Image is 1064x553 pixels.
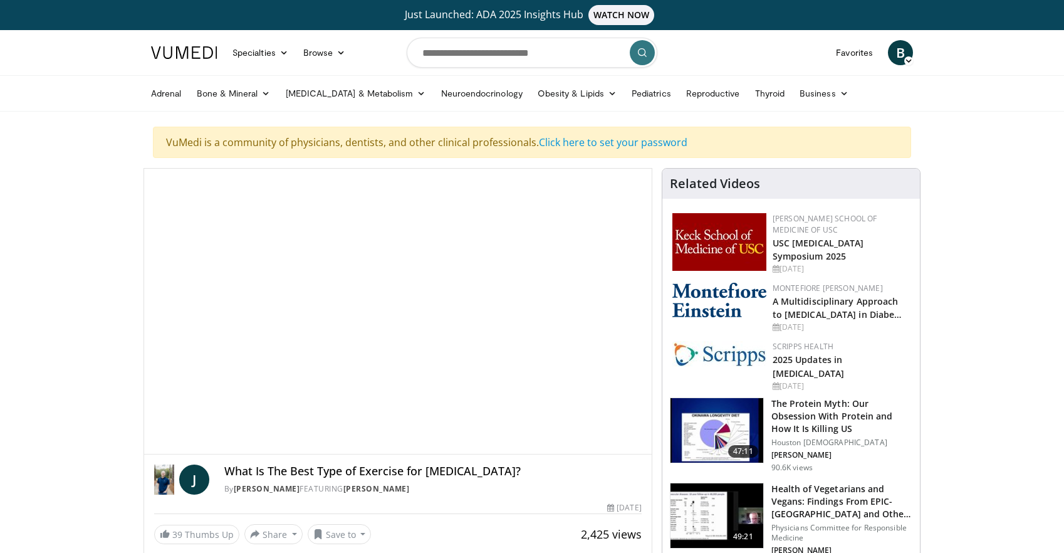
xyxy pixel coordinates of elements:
[153,5,911,25] a: Just Launched: ADA 2025 Insights HubWATCH NOW
[888,40,913,65] a: B
[308,524,372,544] button: Save to
[278,81,434,106] a: [MEDICAL_DATA] & Metabolism
[179,465,209,495] a: J
[672,341,766,367] img: c9f2b0b7-b02a-4276-a72a-b0cbb4230bc1.jpg.150x105_q85_autocrop_double_scale_upscale_version-0.2.jpg
[244,524,303,544] button: Share
[607,502,641,513] div: [DATE]
[670,483,763,549] img: 606f2b51-b844-428b-aa21-8c0c72d5a896.150x105_q85_crop-smart_upscale.jpg
[539,135,687,149] a: Click here to set your password
[172,529,182,540] span: 39
[672,213,766,271] img: 7b941f1f-d101-407a-8bfa-07bd47db01ba.png.150x105_q85_autocrop_double_scale_upscale_version-0.2.jpg
[154,525,239,544] a: 39 Thumbs Up
[407,38,657,68] input: Search topics, interventions
[771,523,912,543] p: Physicians Committee for Responsible Medicine
[296,40,353,65] a: Browse
[773,213,877,235] a: [PERSON_NAME] School of Medicine of USC
[771,463,813,473] p: 90.6K views
[773,295,902,320] a: A Multidisciplinary Approach to [MEDICAL_DATA] in Diabe…
[773,341,833,352] a: Scripps Health
[771,438,912,448] p: Houston [DEMOGRAPHIC_DATA]
[144,169,652,455] video-js: Video Player
[773,354,844,379] a: 2025 Updates in [MEDICAL_DATA]
[773,283,883,293] a: Montefiore [PERSON_NAME]
[771,398,912,435] h3: The Protein Myth: Our Obsession With Protein and How It Is Killing US
[771,450,912,460] p: [PERSON_NAME]
[728,530,758,543] span: 49:21
[143,81,189,106] a: Adrenal
[189,81,278,106] a: Bone & Mineral
[670,398,912,473] a: 47:11 The Protein Myth: Our Obsession With Protein and How It Is Killing US Houston [DEMOGRAPHIC_...
[151,46,217,59] img: VuMedi Logo
[679,81,748,106] a: Reproductive
[670,176,760,191] h4: Related Videos
[343,483,410,494] a: [PERSON_NAME]
[224,483,642,495] div: By FEATURING
[748,81,793,106] a: Thyroid
[670,398,763,463] img: b7b8b05e-5021-418b-a89a-60a270e7cf82.150x105_q85_crop-smart_upscale.jpg
[828,40,880,65] a: Favorites
[792,81,856,106] a: Business
[773,322,910,333] div: [DATE]
[771,483,912,520] h3: Health of Vegetarians and Vegans: Findings From EPIC-[GEOGRAPHIC_DATA] and Othe…
[154,465,174,495] img: Dr. Jordan Rennicke
[672,283,766,317] img: b0142b4c-93a1-4b58-8f91-5265c282693c.png.150x105_q85_autocrop_double_scale_upscale_version-0.2.png
[773,237,864,262] a: USC [MEDICAL_DATA] Symposium 2025
[225,40,296,65] a: Specialties
[530,81,624,106] a: Obesity & Lipids
[581,527,642,542] span: 2,425 views
[434,81,530,106] a: Neuroendocrinology
[234,483,300,494] a: [PERSON_NAME]
[728,445,758,458] span: 47:11
[153,127,911,158] div: VuMedi is a community of physicians, dentists, and other clinical professionals.
[624,81,679,106] a: Pediatrics
[588,5,655,25] span: WATCH NOW
[773,381,910,392] div: [DATE]
[773,263,910,275] div: [DATE]
[224,465,642,478] h4: What Is The Best Type of Exercise for [MEDICAL_DATA]?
